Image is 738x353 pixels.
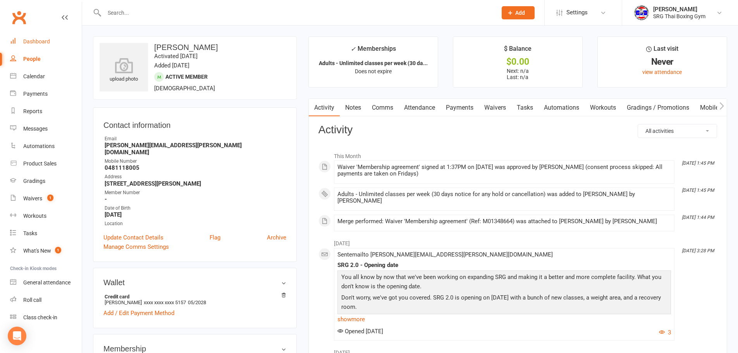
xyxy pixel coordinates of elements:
strong: Adults - Unlimited classes per week (30 da... [319,60,428,66]
div: Waiver 'Membership agreement' signed at 1:37PM on [DATE] was approved by [PERSON_NAME] (consent p... [337,164,671,177]
div: Tasks [23,230,37,236]
a: Waivers [479,99,511,117]
div: Mobile Number [105,158,286,165]
a: Tasks [10,225,82,242]
a: Gradings [10,172,82,190]
a: Dashboard [10,33,82,50]
a: Automations [10,138,82,155]
img: thumb_image1718682644.png [634,5,649,21]
strong: [STREET_ADDRESS][PERSON_NAME] [105,180,286,187]
strong: Credit card [105,294,282,300]
div: Waivers [23,195,42,201]
div: Merge performed: Waiver 'Membership agreement' (Ref: M01348664) was attached to [PERSON_NAME] by ... [337,218,671,225]
a: Payments [10,85,82,103]
div: Last visit [646,44,678,58]
div: Automations [23,143,55,149]
i: ✓ [351,45,356,53]
a: Notes [340,99,366,117]
div: Memberships [351,44,396,58]
a: show more [337,314,671,325]
div: Product Sales [23,160,57,167]
div: Messages [23,126,48,132]
div: General attendance [23,279,71,286]
i: [DATE] 1:44 PM [682,215,714,220]
h3: Contact information [103,118,286,129]
a: Reports [10,103,82,120]
span: [DEMOGRAPHIC_DATA] [154,85,215,92]
a: Messages [10,120,82,138]
h3: [PERSON_NAME] [100,43,290,52]
strong: [PERSON_NAME][EMAIL_ADDRESS][PERSON_NAME][DOMAIN_NAME] [105,142,286,156]
span: 1 [55,247,61,253]
span: 05/2028 [188,300,206,305]
a: What's New1 [10,242,82,260]
div: Date of Birth [105,205,286,212]
a: Mobile App [695,99,736,117]
a: People [10,50,82,68]
span: Settings [566,4,588,21]
div: Workouts [23,213,46,219]
strong: - [105,196,286,203]
p: Next: n/a Last: n/a [460,68,575,80]
div: Dashboard [23,38,50,45]
a: Update Contact Details [103,233,163,242]
a: Workouts [10,207,82,225]
i: [DATE] 1:45 PM [682,188,714,193]
div: Adults - Unlimited classes per week (30 days notice for any hold or cancellation) was added to [P... [337,191,671,204]
a: Manage Comms Settings [103,242,169,251]
span: Active member [165,74,208,80]
i: [DATE] 3:28 PM [682,248,714,253]
time: Added [DATE] [154,62,189,69]
a: Activity [309,99,340,117]
strong: [DATE] [105,211,286,218]
span: Sent email to [PERSON_NAME][EMAIL_ADDRESS][PERSON_NAME][DOMAIN_NAME] [337,251,553,258]
p: Don't worry, we've got you covered. SRG 2.0 is opening on [DATE] with a bunch of new classes, a w... [339,293,669,313]
div: Calendar [23,73,45,79]
a: Waivers 1 [10,190,82,207]
strong: 0481118005 [105,164,286,171]
a: General attendance kiosk mode [10,274,82,291]
a: view attendance [642,69,682,75]
li: [DATE] [318,235,717,248]
div: SRG 2.0 - Opening date [337,262,671,269]
a: Flag [210,233,220,242]
span: 1 [47,195,53,201]
button: 3 [659,328,671,337]
a: Archive [267,233,286,242]
a: Roll call [10,291,82,309]
div: SRG Thai Boxing Gym [653,13,705,20]
time: Activated [DATE] [154,53,198,60]
a: Class kiosk mode [10,309,82,326]
a: Workouts [585,99,621,117]
span: Add [515,10,525,16]
div: Gradings [23,178,45,184]
a: Product Sales [10,155,82,172]
a: Clubworx [9,8,29,27]
h3: Membership [103,344,286,353]
div: $ Balance [504,44,532,58]
div: Roll call [23,297,41,303]
a: Comms [366,99,399,117]
div: upload photo [100,58,148,83]
li: [PERSON_NAME] [103,293,286,307]
div: [PERSON_NAME] [653,6,705,13]
span: Opened [DATE] [337,328,383,335]
a: Automations [538,99,585,117]
input: Search... [102,7,492,18]
div: What's New [23,248,51,254]
a: Gradings / Promotions [621,99,695,117]
p: Our reception and gym access will be through the door on the [GEOGRAPHIC_DATA] (Unit 1). Since we... [339,313,669,334]
div: Location [105,220,286,227]
div: Never [605,58,720,66]
div: Address [105,173,286,181]
div: Payments [23,91,48,97]
p: You all know by now that we've been working on expanding SRG and making it a better and more comp... [339,272,669,293]
a: Add / Edit Payment Method [103,308,174,318]
a: Payments [440,99,479,117]
h3: Activity [318,124,717,136]
div: Reports [23,108,42,114]
li: This Month [318,148,717,160]
div: People [23,56,41,62]
div: Open Intercom Messenger [8,327,26,345]
span: xxxx xxxx xxxx 5157 [144,300,186,305]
